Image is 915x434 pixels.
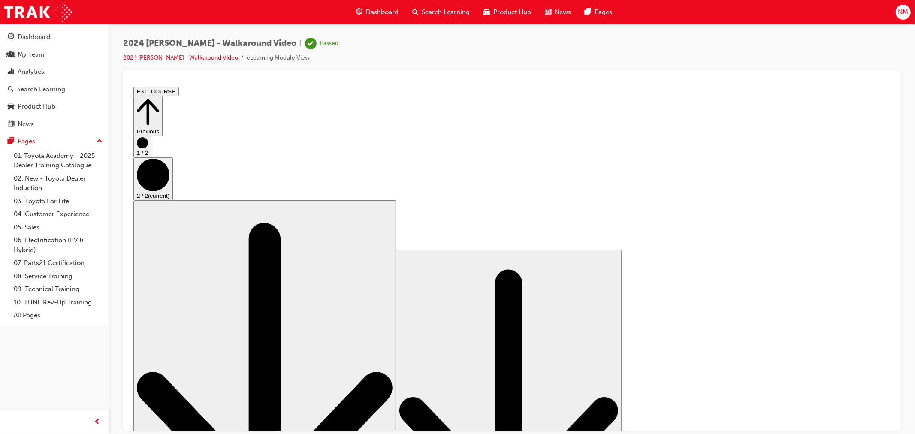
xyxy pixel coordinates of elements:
[8,86,14,93] span: search-icon
[10,195,106,208] a: 03. Toyota For Life
[94,417,101,428] span: prev-icon
[3,81,106,97] a: Search Learning
[366,7,399,17] span: Dashboard
[405,3,477,21] a: search-iconSearch Learning
[3,52,21,74] button: 1 / 2
[18,50,45,60] div: My Team
[18,32,50,42] div: Dashboard
[3,12,33,52] button: Previous
[4,3,72,22] img: Trak
[10,172,106,195] a: 02. New - Toyota Dealer Induction
[3,47,106,63] a: My Team
[422,7,470,17] span: Search Learning
[18,119,34,129] div: News
[8,121,14,128] span: news-icon
[483,7,490,18] span: car-icon
[10,283,106,296] a: 09. Technical Training
[3,133,106,149] button: Pages
[3,64,106,80] a: Analytics
[18,102,55,112] div: Product Hub
[8,33,14,41] span: guage-icon
[300,39,302,48] span: |
[10,296,106,309] a: 10. TUNE Rev-Up Training
[8,138,14,145] span: pages-icon
[477,3,538,21] a: car-iconProduct Hub
[17,84,65,94] div: Search Learning
[10,256,106,270] a: 07. Parts21 Certification
[123,39,296,48] span: 2024 [PERSON_NAME] - Walkaround Video
[595,7,612,17] span: Pages
[320,39,338,48] div: Passed
[349,3,405,21] a: guage-iconDashboard
[578,3,619,21] a: pages-iconPages
[545,7,551,18] span: news-icon
[10,208,106,221] a: 04. Customer Experience
[8,68,14,76] span: chart-icon
[493,7,531,17] span: Product Hub
[8,103,14,111] span: car-icon
[3,27,106,133] button: DashboardMy TeamAnalyticsSearch LearningProduct HubNews
[97,136,103,147] span: up-icon
[896,5,911,20] button: NM
[3,74,43,117] button: 2 / 2(current)
[7,109,18,115] span: 2 / 2
[18,67,44,77] div: Analytics
[3,99,106,115] a: Product Hub
[555,7,571,17] span: News
[585,7,591,18] span: pages-icon
[3,29,106,45] a: Dashboard
[305,38,317,49] span: learningRecordVerb_PASS-icon
[18,136,35,146] div: Pages
[10,270,106,283] a: 08. Service Training
[10,234,106,256] a: 06. Electrification (EV & Hybrid)
[8,51,14,59] span: people-icon
[538,3,578,21] a: news-iconNews
[10,221,106,234] a: 05. Sales
[10,309,106,322] a: All Pages
[412,7,418,18] span: search-icon
[356,7,362,18] span: guage-icon
[247,53,310,63] li: eLearning Module View
[18,109,39,115] span: (current)
[7,66,18,72] span: 1 / 2
[10,149,106,172] a: 01. Toyota Academy - 2025 Dealer Training Catalogue
[123,54,238,61] a: 2024 [PERSON_NAME] - Walkaround Video
[898,7,908,17] span: NM
[3,3,49,12] button: EXIT COURSE
[3,116,106,132] a: News
[7,45,29,51] span: Previous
